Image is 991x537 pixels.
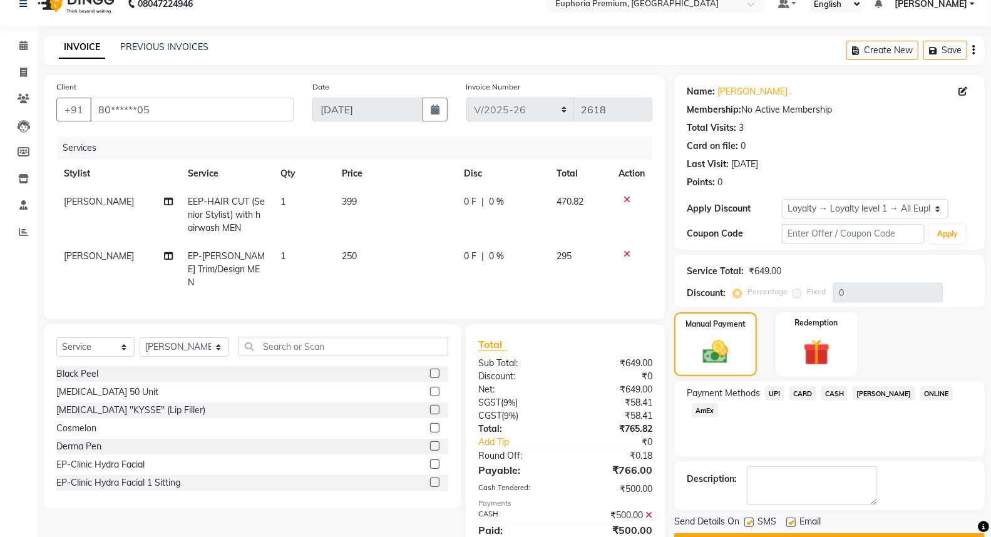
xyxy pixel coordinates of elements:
[565,463,662,478] div: ₹766.00
[466,81,521,93] label: Invoice Number
[749,265,781,278] div: ₹649.00
[687,202,782,215] div: Apply Discount
[565,383,662,396] div: ₹649.00
[565,483,662,496] div: ₹500.00
[312,81,329,93] label: Date
[799,515,821,531] span: Email
[56,422,96,435] div: Cosmelon
[342,250,357,262] span: 250
[717,176,722,189] div: 0
[457,160,549,188] th: Disc
[687,387,760,400] span: Payment Methods
[478,410,501,421] span: CGST
[674,515,739,531] span: Send Details On
[478,498,652,509] div: Payments
[465,195,477,208] span: 0 F
[56,458,145,471] div: EP-Clinic Hydra Facial
[490,250,505,263] span: 0 %
[807,286,826,297] label: Fixed
[56,440,101,453] div: Derma Pen
[687,265,744,278] div: Service Total:
[56,476,180,489] div: EP-Clinic Hydra Facial 1 Sitting
[469,396,565,409] div: ( )
[789,386,816,401] span: CARD
[469,449,565,463] div: Round Off:
[64,250,134,262] span: [PERSON_NAME]
[469,463,565,478] div: Payable:
[58,136,662,160] div: Services
[821,386,848,401] span: CASH
[557,250,572,262] span: 295
[469,370,565,383] div: Discount:
[469,436,581,449] a: Add Tip
[56,98,91,121] button: +91
[557,196,583,207] span: 470.82
[56,386,158,399] div: [MEDICAL_DATA] 50 Unit
[795,317,838,329] label: Redemption
[188,196,265,233] span: EEP-HAIR CUT (Senior Stylist) with hairwash MEN
[930,225,965,243] button: Apply
[611,160,652,188] th: Action
[56,160,180,188] th: Stylist
[565,422,662,436] div: ₹765.82
[59,36,105,59] a: INVOICE
[687,287,726,300] div: Discount:
[565,396,662,409] div: ₹58.41
[469,409,565,422] div: ( )
[685,319,746,330] label: Manual Payment
[717,85,792,98] a: [PERSON_NAME] .
[687,227,782,240] div: Coupon Code
[478,397,501,408] span: SGST
[765,386,784,401] span: UPI
[692,403,718,417] span: AmEx
[747,286,788,297] label: Percentage
[846,41,918,60] button: Create New
[782,224,925,243] input: Enter Offer / Coupon Code
[687,121,736,135] div: Total Visits:
[478,338,507,351] span: Total
[465,250,477,263] span: 0 F
[56,404,205,417] div: [MEDICAL_DATA] ''KYSSE'' (Lip Filler)
[582,436,662,449] div: ₹0
[731,158,758,171] div: [DATE]
[687,158,729,171] div: Last Visit:
[687,103,741,116] div: Membership:
[739,121,744,135] div: 3
[565,357,662,370] div: ₹649.00
[920,386,953,401] span: ONLINE
[469,483,565,496] div: Cash Tendered:
[923,41,967,60] button: Save
[687,473,737,486] div: Description:
[56,81,76,93] label: Client
[273,160,334,188] th: Qty
[342,196,357,207] span: 399
[853,386,915,401] span: [PERSON_NAME]
[757,515,776,531] span: SMS
[504,411,516,421] span: 9%
[64,196,134,207] span: [PERSON_NAME]
[565,449,662,463] div: ₹0.18
[687,140,738,153] div: Card on file:
[334,160,457,188] th: Price
[549,160,611,188] th: Total
[56,367,98,381] div: Black Peel
[565,370,662,383] div: ₹0
[482,250,485,263] span: |
[239,337,449,356] input: Search or Scan
[687,103,972,116] div: No Active Membership
[795,336,838,369] img: _gift.svg
[188,250,265,288] span: EP-[PERSON_NAME] Trim/Design MEN
[687,176,715,189] div: Points:
[180,160,273,188] th: Service
[280,250,285,262] span: 1
[469,383,565,396] div: Net:
[469,422,565,436] div: Total:
[565,409,662,422] div: ₹58.41
[503,397,515,407] span: 9%
[741,140,746,153] div: 0
[687,85,715,98] div: Name:
[469,509,565,522] div: CASH
[695,337,736,367] img: _cash.svg
[469,357,565,370] div: Sub Total:
[120,41,208,53] a: PREVIOUS INVOICES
